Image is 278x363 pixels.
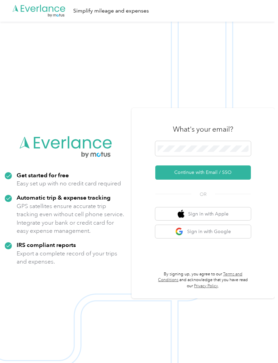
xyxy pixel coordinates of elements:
[73,7,149,15] div: Simplify mileage and expenses
[155,225,251,238] button: google logoSign in with Google
[17,194,111,201] strong: Automatic trip & expense tracking
[173,124,233,134] h3: What's your email?
[158,272,242,283] a: Terms and Conditions
[155,165,251,180] button: Continue with Email / SSO
[17,172,69,179] strong: Get started for free
[17,241,76,248] strong: IRS compliant reports
[191,191,215,198] span: OR
[17,249,127,266] p: Export a complete record of your trips and expenses.
[17,202,127,235] p: GPS satellites ensure accurate trip tracking even without cell phone service. Integrate your bank...
[194,283,218,289] a: Privacy Policy
[155,207,251,221] button: apple logoSign in with Apple
[17,179,121,188] p: Easy set up with no credit card required
[155,271,251,289] p: By signing up, you agree to our and acknowledge that you have read our .
[175,227,184,236] img: google logo
[178,210,184,218] img: apple logo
